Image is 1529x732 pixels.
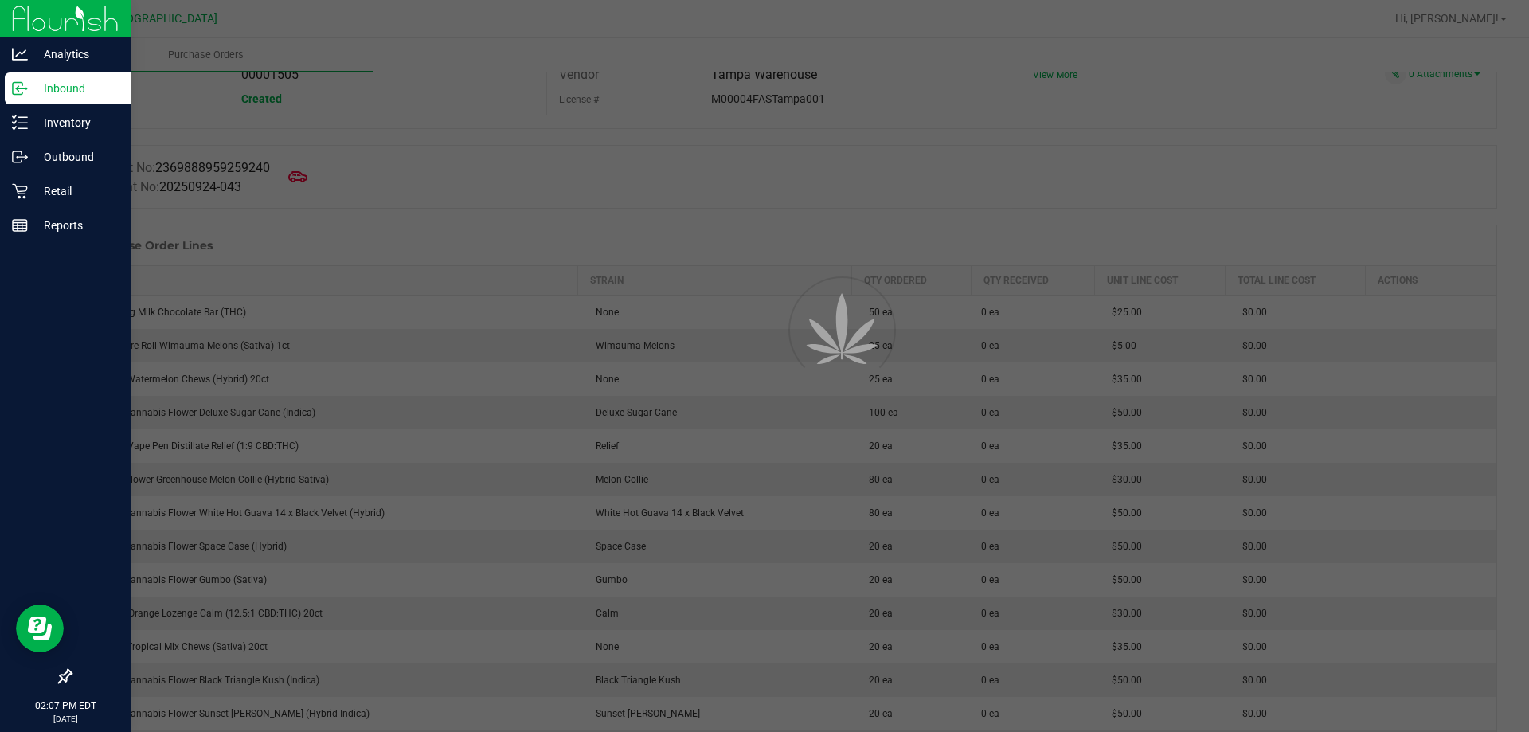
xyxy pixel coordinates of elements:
p: Outbound [28,147,123,166]
inline-svg: Retail [12,183,28,199]
p: [DATE] [7,713,123,725]
iframe: Resource center [16,605,64,652]
inline-svg: Reports [12,217,28,233]
p: Reports [28,216,123,235]
inline-svg: Inventory [12,115,28,131]
p: Inbound [28,79,123,98]
inline-svg: Inbound [12,80,28,96]
p: Retail [28,182,123,201]
inline-svg: Outbound [12,149,28,165]
p: 02:07 PM EDT [7,699,123,713]
p: Inventory [28,113,123,132]
p: Analytics [28,45,123,64]
inline-svg: Analytics [12,46,28,62]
